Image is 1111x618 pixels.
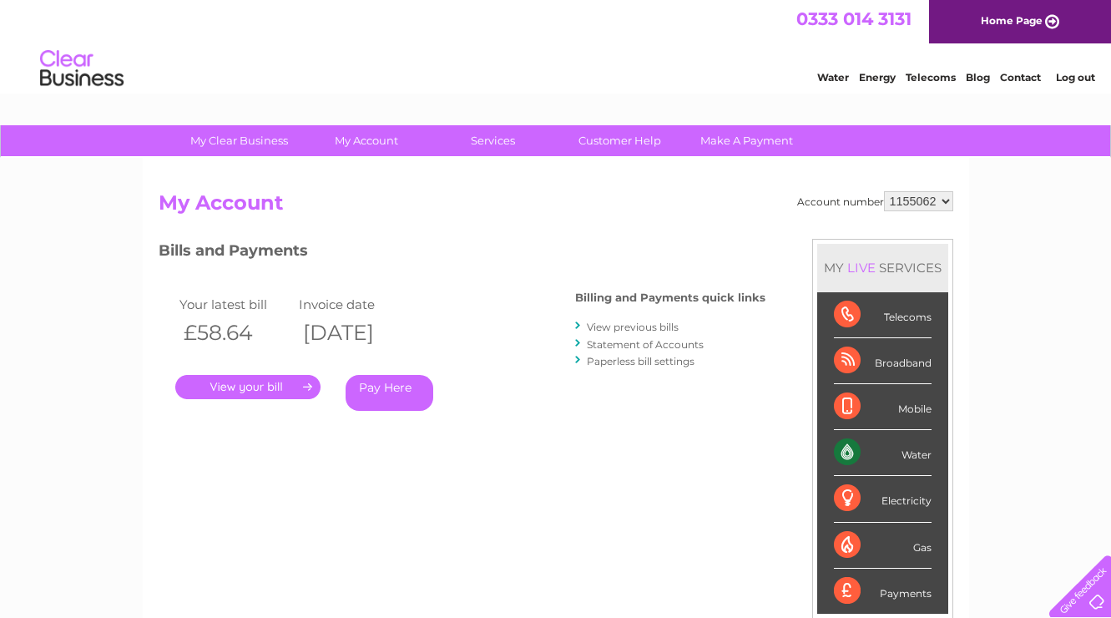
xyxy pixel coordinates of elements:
[834,569,932,614] div: Payments
[817,71,849,84] a: Water
[175,293,295,316] td: Your latest bill
[834,476,932,522] div: Electricity
[834,430,932,476] div: Water
[159,239,765,268] h3: Bills and Payments
[834,384,932,430] div: Mobile
[834,292,932,338] div: Telecoms
[297,125,435,156] a: My Account
[159,191,953,223] h2: My Account
[551,125,689,156] a: Customer Help
[587,321,679,333] a: View previous bills
[175,316,295,350] th: £58.64
[817,244,948,291] div: MY SERVICES
[587,338,704,351] a: Statement of Accounts
[906,71,956,84] a: Telecoms
[797,191,953,211] div: Account number
[170,125,308,156] a: My Clear Business
[424,125,562,156] a: Services
[1056,71,1095,84] a: Log out
[1000,71,1041,84] a: Contact
[844,260,879,276] div: LIVE
[295,316,415,350] th: [DATE]
[39,43,124,94] img: logo.png
[859,71,896,84] a: Energy
[162,9,951,81] div: Clear Business is a trading name of Verastar Limited (registered in [GEOGRAPHIC_DATA] No. 3667643...
[587,355,694,367] a: Paperless bill settings
[346,375,433,411] a: Pay Here
[295,293,415,316] td: Invoice date
[175,375,321,399] a: .
[834,523,932,569] div: Gas
[834,338,932,384] div: Broadband
[796,8,912,29] a: 0333 014 3131
[966,71,990,84] a: Blog
[678,125,816,156] a: Make A Payment
[575,291,765,304] h4: Billing and Payments quick links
